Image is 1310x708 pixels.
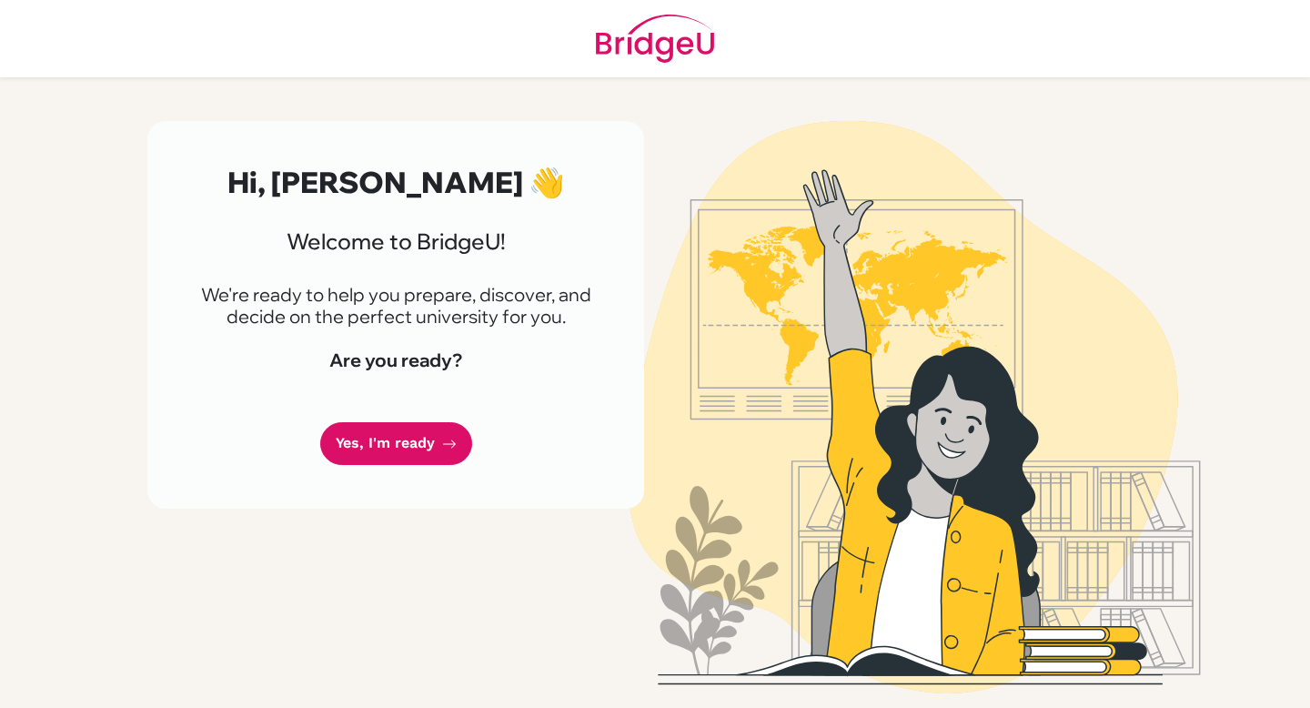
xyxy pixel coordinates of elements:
h4: Are you ready? [191,349,600,371]
h2: Hi, [PERSON_NAME] 👋 [191,165,600,199]
h3: Welcome to BridgeU! [191,228,600,255]
p: We're ready to help you prepare, discover, and decide on the perfect university for you. [191,284,600,328]
a: Yes, I'm ready [320,422,472,465]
